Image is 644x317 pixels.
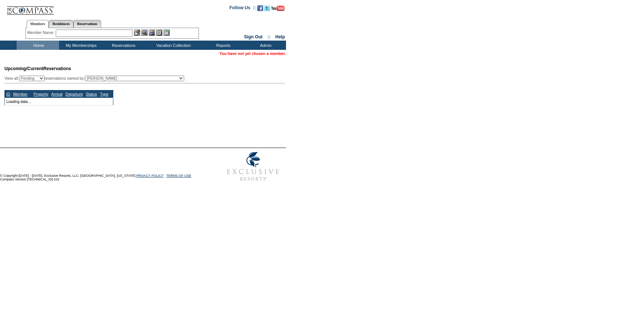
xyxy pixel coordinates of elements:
div: View all: reservations owned by: [4,76,187,81]
span: You have not yet chosen a member. [220,51,286,56]
img: Follow us on Twitter [264,5,270,11]
a: Property [34,92,48,96]
a: Departure [65,92,83,96]
span: Reservations [4,66,71,71]
img: Impersonate [149,30,155,36]
span: :: [268,34,271,39]
img: View [141,30,148,36]
a: Become our fan on Facebook [257,7,263,12]
img: b_calculator.gif [163,30,170,36]
td: Admin [244,41,286,50]
div: Member Name: [27,30,56,36]
td: Home [17,41,59,50]
a: ID [6,92,10,96]
a: PRIVACY POLICY [136,174,163,178]
a: Subscribe to our YouTube Channel [271,7,285,12]
img: Reservations [156,30,162,36]
img: Exclusive Resorts [220,148,286,185]
a: Status [86,92,97,96]
td: Reservations [101,41,144,50]
td: My Memberships [59,41,101,50]
td: Follow Us :: [230,4,256,13]
td: Loading data... [5,98,113,105]
a: Reservations [73,20,101,28]
a: Sign Out [244,34,262,39]
img: b_edit.gif [134,30,140,36]
img: Become our fan on Facebook [257,5,263,11]
a: Type [100,92,109,96]
img: Subscribe to our YouTube Channel [271,6,285,11]
a: Help [275,34,285,39]
span: Upcoming/Current [4,66,43,71]
a: Follow us on Twitter [264,7,270,12]
a: Member [13,92,28,96]
a: Residences [49,20,73,28]
a: TERMS OF USE [166,174,192,178]
a: Members [27,20,49,28]
a: Arrival [51,92,62,96]
td: Reports [201,41,244,50]
td: Vacation Collection [144,41,201,50]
